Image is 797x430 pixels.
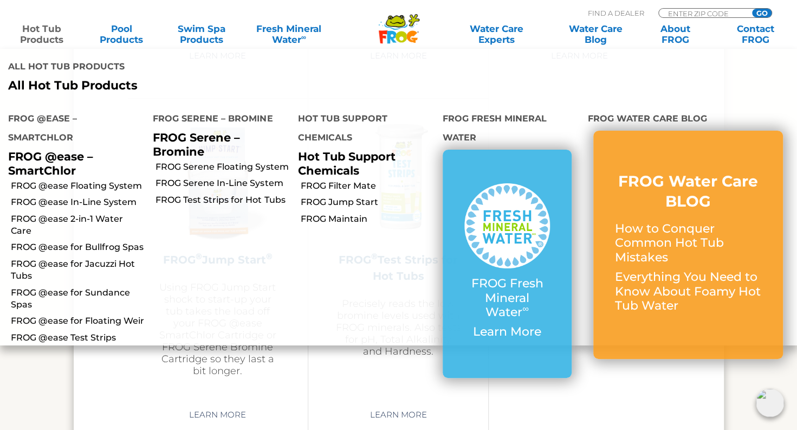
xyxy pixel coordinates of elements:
p: FROG @ease – SmartChlor [8,150,137,177]
a: FROG Maintain [301,213,435,225]
a: FROG Water Care BLOG How to Conquer Common Hot Tub Mistakes Everything You Need to Know About Foa... [615,171,761,318]
a: PoolProducts [90,23,152,45]
a: FROG Filter Mate [301,180,435,192]
a: FROG @ease for Floating Weir [11,315,145,327]
p: Hot Tub Support Chemicals [298,150,426,177]
p: Everything You Need to Know About Foamy Hot Tub Water [615,270,761,313]
p: How to Conquer Common Hot Tub Mistakes [615,222,761,265]
a: Water CareBlog [565,23,626,45]
h3: FROG Water Care BLOG [615,171,761,211]
p: FROG Fresh Mineral Water [464,277,549,319]
a: FROG Fresh Mineral Water∞ Learn More [464,183,549,345]
a: FROG @ease In-Line System [11,196,145,208]
p: Learn More [464,325,549,339]
a: Learn More [177,405,258,425]
h4: FROG Serene – Bromine [153,109,281,131]
a: ContactFROG [724,23,786,45]
a: All Hot Tub Products [8,79,390,93]
input: Zip Code Form [667,9,740,18]
h4: FROG Water Care Blog [588,109,789,131]
a: Hot TubProducts [11,23,73,45]
img: openIcon [756,389,784,417]
h4: Hot Tub Support Chemicals [298,109,426,150]
a: Fresh MineralWater∞ [250,23,328,45]
p: FROG Serene – Bromine [153,131,281,158]
a: FROG @ease for Jacuzzi Hot Tubs [11,258,145,283]
a: Swim SpaProducts [170,23,232,45]
a: FROG Serene Floating System [155,161,289,173]
h4: All Hot Tub Products [8,57,390,79]
a: Learn More [357,405,439,425]
a: FROG @ease Test Strips [11,332,145,344]
h4: FROG Fresh Mineral Water [443,109,571,150]
a: FROG @ease for Sundance Spas [11,287,145,311]
a: FROG @ease 2-in-1 Water Care [11,213,145,238]
a: Water CareExperts [446,23,547,45]
a: FROG @ease Floating System [11,180,145,192]
a: FROG @ease for Bullfrog Spas [11,241,145,253]
a: FROG Test Strips for Hot Tubs [155,194,289,206]
a: FROG Serene In-Line System [155,177,289,189]
input: GO [752,9,772,17]
a: FROG Jump Start [301,196,435,208]
h4: FROG @ease – SmartChlor [8,109,137,150]
a: AboutFROG [644,23,706,45]
sup: ∞ [522,303,529,314]
p: Find A Dealer [588,8,644,18]
sup: ∞ [301,33,306,41]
